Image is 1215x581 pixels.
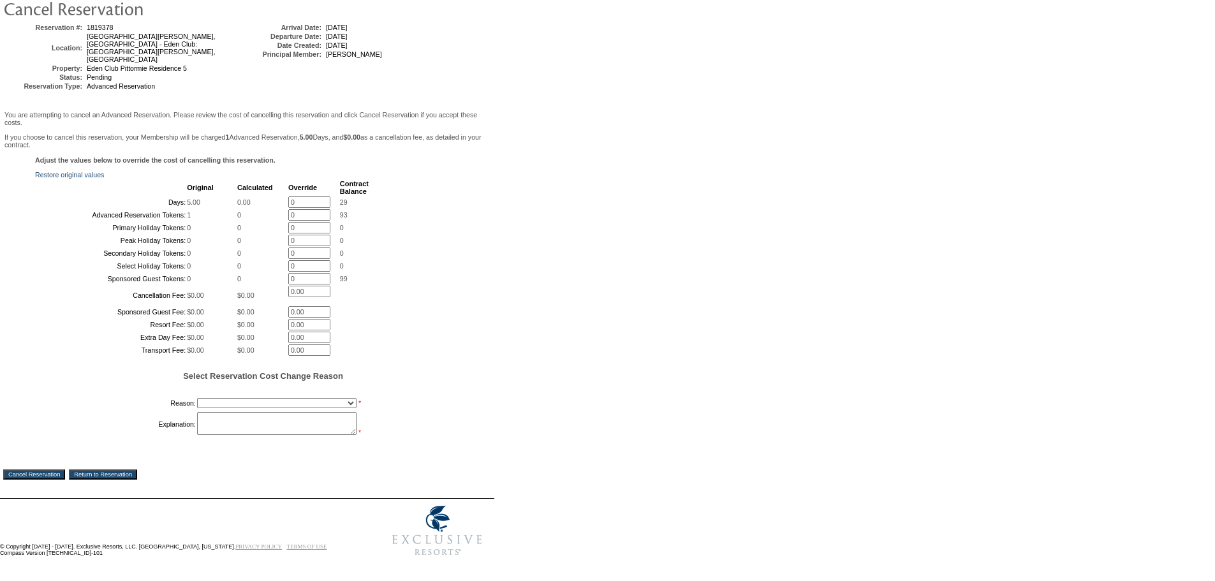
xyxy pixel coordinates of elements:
span: Pending [87,73,112,81]
td: Reservation Type: [6,82,82,90]
b: Override [288,184,317,191]
td: Cancellation Fee: [36,286,186,305]
a: Restore original values [35,171,104,179]
td: Property: [6,64,82,72]
span: Eden Club Pittormie Residence 5 [87,64,187,72]
td: Transport Fee: [36,344,186,356]
td: Peak Holiday Tokens: [36,235,186,246]
td: Select Holiday Tokens: [36,260,186,272]
p: If you choose to cancel this reservation, your Membership will be charged Advanced Reservation, D... [4,133,490,149]
b: Calculated [237,184,273,191]
td: Secondary Holiday Tokens: [36,247,186,259]
span: 93 [340,211,348,219]
span: 0 [187,262,191,270]
span: [DATE] [326,41,348,49]
p: You are attempting to cancel an Advanced Reservation. Please review the cost of cancelling this r... [4,111,490,126]
input: Cancel Reservation [3,469,65,480]
td: Date Created: [245,41,321,49]
span: 5.00 [187,198,200,206]
td: Departure Date: [245,33,321,40]
b: Adjust the values below to override the cost of cancelling this reservation. [35,156,276,164]
span: $0.00 [187,334,204,341]
td: Location: [6,33,82,63]
td: Extra Day Fee: [36,332,186,343]
td: Resort Fee: [36,319,186,330]
span: 0 [237,211,241,219]
span: 99 [340,275,348,283]
span: 0 [237,262,241,270]
span: Advanced Reservation [87,82,155,90]
td: Principal Member: [245,50,321,58]
td: Sponsored Guest Tokens: [36,273,186,284]
span: 0 [340,224,344,232]
span: $0.00 [237,334,254,341]
td: Explanation: [36,412,196,436]
span: 0 [237,224,241,232]
span: 0 [340,262,344,270]
td: Advanced Reservation Tokens: [36,209,186,221]
td: Reservation #: [6,24,82,31]
span: 1819378 [87,24,114,31]
b: $0.00 [343,133,360,141]
span: [PERSON_NAME] [326,50,382,58]
span: $0.00 [237,346,254,354]
td: Primary Holiday Tokens: [36,222,186,233]
span: 0 [340,237,344,244]
span: $0.00 [187,321,204,328]
span: [GEOGRAPHIC_DATA][PERSON_NAME], [GEOGRAPHIC_DATA] - Eden Club: [GEOGRAPHIC_DATA][PERSON_NAME], [G... [87,33,216,63]
span: $0.00 [187,308,204,316]
span: [DATE] [326,33,348,40]
span: 0 [187,237,191,244]
td: Sponsored Guest Fee: [36,306,186,318]
td: Reason: [36,395,196,411]
b: Original [187,184,214,191]
a: PRIVACY POLICY [235,543,282,550]
span: 0.00 [237,198,251,206]
span: $0.00 [237,308,254,316]
span: $0.00 [237,291,254,299]
span: 0 [237,275,241,283]
span: 0 [340,249,344,257]
b: 5.00 [300,133,313,141]
span: 0 [187,275,191,283]
span: $0.00 [237,321,254,328]
input: Return to Reservation [69,469,137,480]
span: [DATE] [326,24,348,31]
span: 0 [237,249,241,257]
span: $0.00 [187,346,204,354]
b: Contract Balance [340,180,369,195]
span: 0 [187,249,191,257]
a: TERMS OF USE [287,543,327,550]
h5: Select Reservation Cost Change Reason [35,371,491,381]
td: Days: [36,196,186,208]
span: $0.00 [187,291,204,299]
td: Status: [6,73,82,81]
span: 1 [187,211,191,219]
span: 0 [187,224,191,232]
span: 0 [237,237,241,244]
b: 1 [226,133,230,141]
td: Arrival Date: [245,24,321,31]
img: Exclusive Resorts [380,499,494,563]
span: 29 [340,198,348,206]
